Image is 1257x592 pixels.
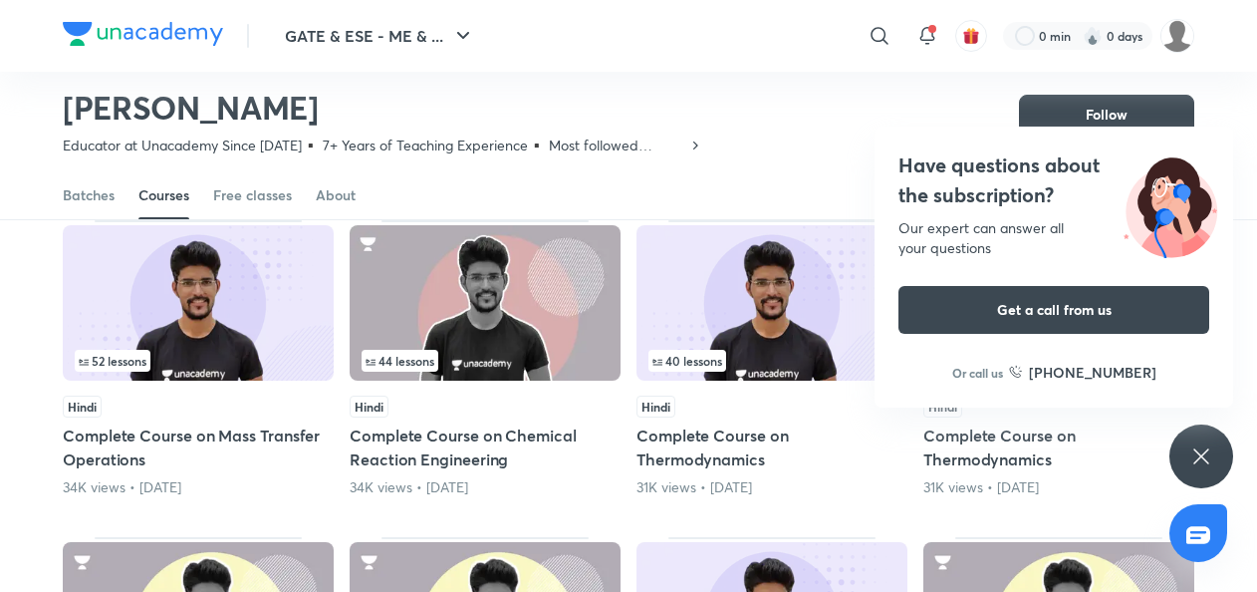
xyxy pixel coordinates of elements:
span: Hindi [63,396,102,418]
span: Follow [1086,105,1128,125]
img: ttu_illustration_new.svg [1108,150,1233,258]
div: About [316,185,356,205]
div: Complete Course on Chemical Reaction Engineering [350,220,621,497]
div: Complete Course on Thermodynamics [636,220,907,497]
button: avatar [955,20,987,52]
h5: Complete Course on Chemical Reaction Engineering [350,424,621,471]
div: infosection [648,350,895,372]
div: infosection [75,350,322,372]
a: Courses [138,171,189,219]
span: Hindi [350,396,388,418]
div: infocontainer [75,350,322,372]
div: infocontainer [362,350,609,372]
div: left [75,350,322,372]
h6: [PHONE_NUMBER] [1029,362,1156,383]
a: About [316,171,356,219]
img: Aditi [1160,19,1194,53]
h5: Complete Course on Mass Transfer Operations [63,424,334,471]
img: avatar [962,27,980,45]
a: Batches [63,171,115,219]
img: Thumbnail [636,225,907,381]
div: 31K views • 3 years ago [636,477,907,497]
div: infocontainer [648,350,895,372]
h5: Complete Course on Thermodynamics [636,424,907,471]
button: Get a call from us [898,286,1209,334]
span: 52 lessons [79,355,146,367]
div: left [648,350,895,372]
div: Free classes [213,185,292,205]
a: Free classes [213,171,292,219]
img: streak [1083,26,1103,46]
p: Educator at Unacademy Since [DATE]▪️ 7+ Years of Teaching Experience▪️ Most followed Educator in ... [63,136,687,155]
img: Thumbnail [63,225,334,381]
span: 44 lessons [366,355,434,367]
a: Company Logo [63,22,223,51]
p: Or call us [952,364,1003,382]
button: Follow [1019,95,1194,135]
button: GATE & ESE - ME & ... [273,16,487,56]
div: 31K views • 2 years ago [923,477,1194,497]
div: infosection [362,350,609,372]
h2: [PERSON_NAME] [63,88,703,128]
div: 34K views • 2 years ago [63,477,334,497]
span: 40 lessons [652,355,722,367]
img: Thumbnail [350,225,621,381]
span: Hindi [636,396,675,418]
div: Complete Course on Mass Transfer Operations [63,220,334,497]
div: Our expert can answer all your questions [898,218,1209,258]
a: [PHONE_NUMBER] [1009,362,1156,383]
div: Batches [63,185,115,205]
div: Courses [138,185,189,205]
h4: Have questions about the subscription? [898,150,1209,210]
div: 34K views • 4 years ago [350,477,621,497]
img: Company Logo [63,22,223,46]
div: left [362,350,609,372]
h5: Complete Course on Thermodynamics [923,424,1194,471]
